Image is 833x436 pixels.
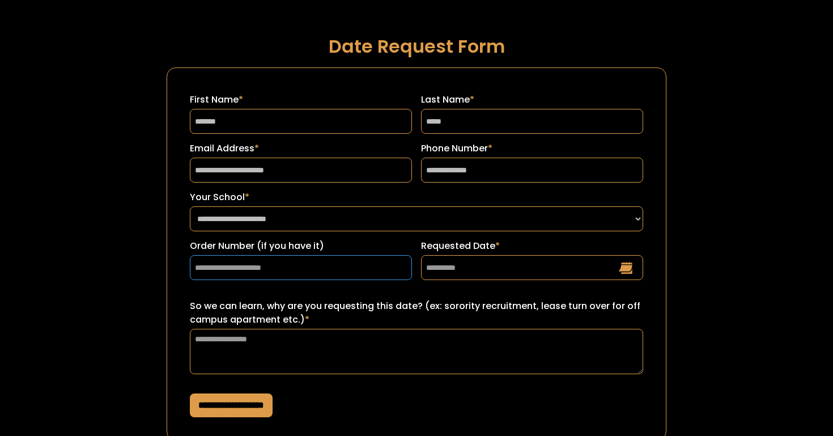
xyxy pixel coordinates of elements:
[190,299,643,327] label: So we can learn, why are you requesting this date? (ex: sorority recruitment, lease turn over for...
[421,93,643,107] label: Last Name
[190,93,412,107] label: First Name
[421,239,643,253] label: Requested Date
[421,142,643,155] label: Phone Number
[190,239,412,253] label: Order Number (if you have it)
[190,191,643,204] label: Your School
[167,36,666,56] h1: Date Request Form
[190,142,412,155] label: Email Address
